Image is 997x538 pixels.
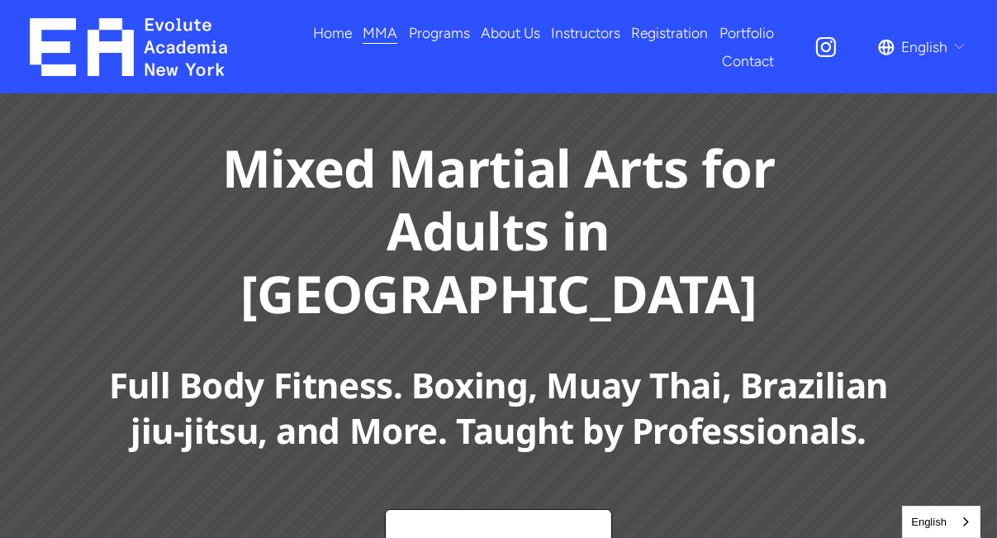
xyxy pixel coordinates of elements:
[409,20,470,45] span: Programs
[902,506,980,538] aside: Language selected: English
[878,32,967,61] div: language picker
[30,18,227,76] img: EA
[363,18,397,47] a: folder dropdown
[313,18,352,47] a: Home
[222,132,788,328] strong: Mixed Martial Arts for Adults in [GEOGRAPHIC_DATA]
[481,18,540,47] a: About Us
[901,34,947,60] span: English
[409,18,470,47] a: folder dropdown
[363,20,397,45] span: MMA
[903,507,980,537] a: English
[719,18,774,47] a: Portfolio
[722,47,774,76] a: Contact
[631,18,708,47] a: Registration
[814,35,838,60] a: Instagram
[109,361,897,454] strong: Full Body Fitness. Boxing, Muay Thai, Brazilian jiu-jitsu, and More. Taught by Professionals.
[551,18,620,47] a: Instructors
